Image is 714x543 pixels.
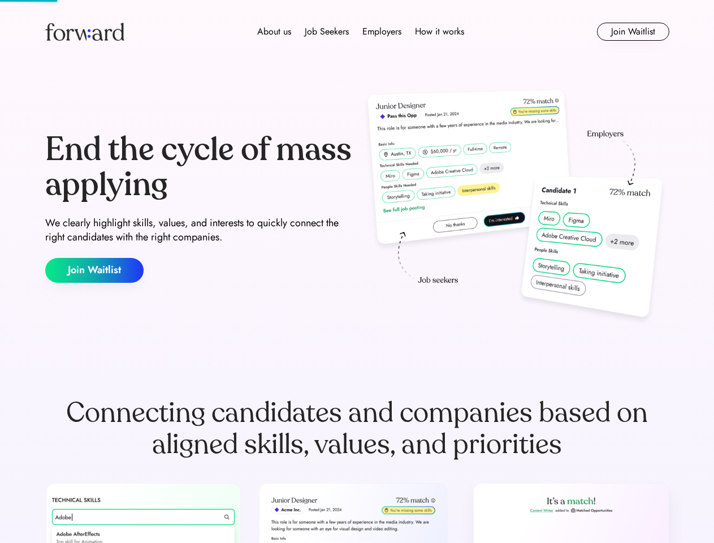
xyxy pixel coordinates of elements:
div: Employers [362,25,401,38]
div: Connecting candidates and companies based on aligned skills, values, and priorities [45,397,669,460]
div: Job Seekers [305,25,349,38]
button: Join Waitlist [45,258,144,283]
div: About us [257,25,291,38]
div: End the cycle of mass applying [45,132,353,202]
button: Join Waitlist [597,23,669,41]
div: How it works [415,25,464,38]
div: We clearly highlight skills, values, and interests to quickly connect the right candidates with t... [45,216,353,244]
img: hero-image.png [362,86,669,329]
img: Forward logo [45,23,124,41]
